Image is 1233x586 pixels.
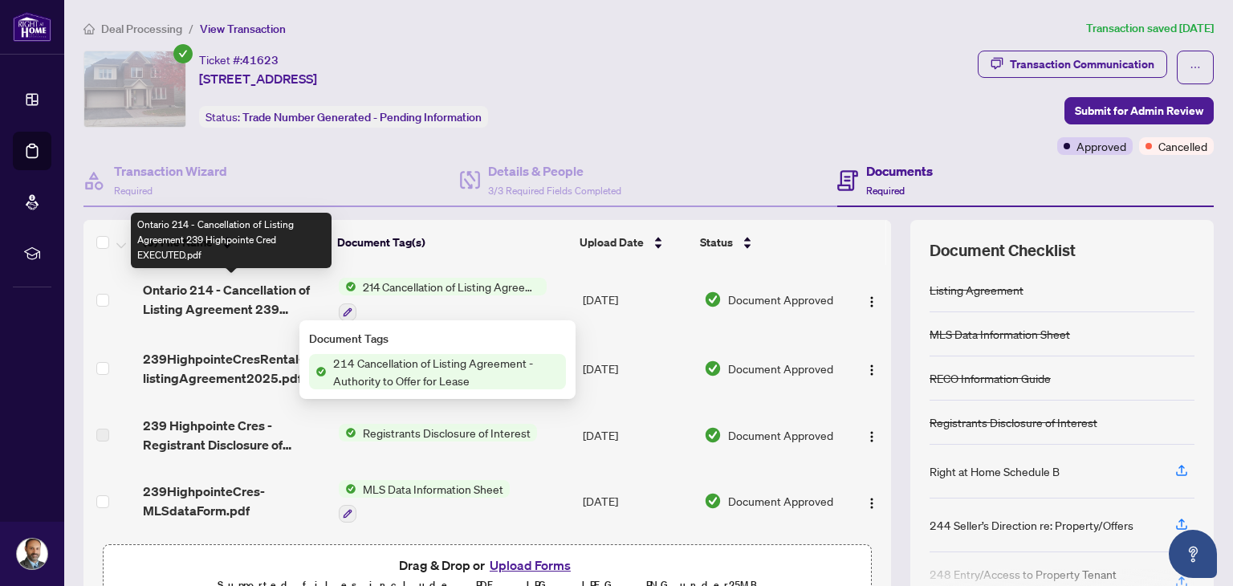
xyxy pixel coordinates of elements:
img: Logo [865,295,878,308]
div: Ticket #: [199,51,279,69]
button: Upload Forms [485,555,576,576]
article: Transaction saved [DATE] [1086,19,1214,38]
span: Ontario 214 - Cancellation of Listing Agreement 239 Highpointe Cred EXECUTED.pdf [143,280,325,319]
button: Status Icon214 Cancellation of Listing Agreement - Authority to Offer for Lease [339,278,547,321]
span: 214 Cancellation of Listing Agreement - Authority to Offer for Lease [356,278,547,295]
img: logo [13,12,51,42]
span: Approved [1076,137,1126,155]
button: Logo [859,356,885,381]
button: Transaction Communication [978,51,1167,78]
div: RECO Information Guide [930,369,1051,387]
span: 239 Highpointe Cres - Registrant Disclosure of Interest EXECUTED.pdf [143,416,325,454]
button: Submit for Admin Review [1064,97,1214,124]
div: Registrants Disclosure of Interest [930,413,1097,431]
span: Required [866,185,905,197]
span: 239HighpointeCres-MLSdataForm.pdf [143,482,325,520]
span: Submit for Admin Review [1075,98,1203,124]
button: Open asap [1169,530,1217,578]
th: Status [694,220,844,265]
span: Document Approved [728,426,833,444]
img: Profile Icon [17,539,47,569]
span: Document Approved [728,492,833,510]
div: Status: [199,106,488,128]
td: [DATE] [576,265,698,334]
span: Status [700,234,733,251]
span: Document Approved [728,360,833,377]
img: Document Status [704,426,722,444]
div: Right at Home Schedule B [930,462,1060,480]
li: / [189,19,193,38]
button: Logo [859,422,885,448]
span: Deal Processing [101,22,182,36]
div: Document Tags [309,330,566,348]
div: MLS Data Information Sheet [930,325,1070,343]
span: Document Approved [728,291,833,308]
span: 41623 [242,53,279,67]
span: Document Checklist [930,239,1076,262]
img: Status Icon [339,278,356,295]
span: Upload Date [580,234,644,251]
button: Logo [859,287,885,312]
span: 214 Cancellation of Listing Agreement - Authority to Offer for Lease [327,354,566,389]
img: IMG-X12252306_1.jpg [84,51,185,127]
span: 239HighpointeCresRental-listingAgreement2025.pdf [143,349,325,388]
th: Upload Date [573,220,693,265]
span: Required [114,185,153,197]
button: Logo [859,488,885,514]
img: Status Icon [339,424,356,442]
span: ellipsis [1190,62,1201,73]
button: Status IconMLS Data Information Sheet [339,480,510,523]
img: Status Icon [339,480,356,498]
span: check-circle [173,44,193,63]
span: [STREET_ADDRESS] [199,69,317,88]
th: Document Tag(s) [331,220,574,265]
span: Trade Number Generated - Pending Information [242,110,482,124]
div: Ontario 214 - Cancellation of Listing Agreement 239 Highpointe Cred EXECUTED.pdf [131,213,332,268]
div: 244 Seller’s Direction re: Property/Offers [930,516,1133,534]
img: Document Status [704,492,722,510]
button: Status IconRegistrants Disclosure of Interest [339,424,537,442]
h4: Transaction Wizard [114,161,227,181]
td: [DATE] [576,467,698,536]
img: Document Status [704,360,722,377]
span: home [83,23,95,35]
h4: Details & People [488,161,621,181]
td: [DATE] [576,403,698,467]
img: Logo [865,430,878,443]
span: Drag & Drop or [399,555,576,576]
div: Transaction Communication [1010,51,1154,77]
img: Status Icon [309,363,327,380]
span: Cancelled [1158,137,1207,155]
span: Registrants Disclosure of Interest [356,424,537,442]
img: Logo [865,497,878,510]
div: Listing Agreement [930,281,1023,299]
span: View Transaction [200,22,286,36]
img: Logo [865,364,878,376]
td: [DATE] [576,334,698,403]
span: MLS Data Information Sheet [356,480,510,498]
img: Document Status [704,291,722,308]
span: 3/3 Required Fields Completed [488,185,621,197]
h4: Documents [866,161,933,181]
